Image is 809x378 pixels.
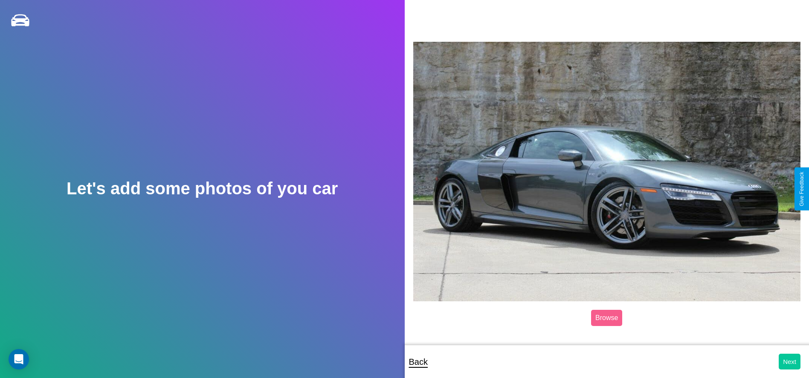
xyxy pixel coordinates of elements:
h2: Let's add some photos of you car [67,179,338,198]
img: posted [413,42,801,301]
p: Back [409,354,428,369]
div: Open Intercom Messenger [9,349,29,369]
label: Browse [591,310,622,326]
div: Give Feedback [799,172,805,206]
button: Next [779,354,800,369]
